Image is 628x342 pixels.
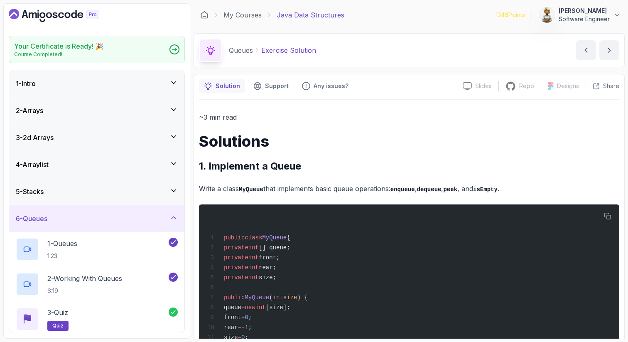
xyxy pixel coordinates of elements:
[47,239,77,249] p: 1 - Queues
[9,178,184,205] button: 5-Stacks
[539,7,555,23] img: user profile image
[224,294,245,301] span: public
[259,254,280,261] span: front;
[265,82,289,90] p: Support
[16,308,178,331] button: 3-Quizquiz
[9,36,185,63] a: Your Certificate is Ready! 🎉Course Completed!
[297,294,307,301] span: ) {
[9,124,184,151] button: 3-2d Arrays
[199,133,619,150] h1: Solutions
[9,9,118,22] a: Dashboard
[245,314,248,321] span: 0
[262,234,287,241] span: MyQueue
[245,304,255,311] span: new
[47,252,77,260] p: 1:23
[16,160,49,170] h3: 4 - Arraylist
[443,186,457,193] code: peek
[241,324,245,331] span: -
[224,264,248,271] span: private
[248,314,252,321] span: ;
[283,294,297,301] span: size
[259,274,276,281] span: size;
[14,41,103,51] h2: Your Certificate is Ready! 🎉
[224,234,245,241] span: public
[241,304,245,311] span: =
[224,324,238,331] span: rear
[238,324,241,331] span: =
[200,11,209,19] a: Dashboard
[273,294,283,301] span: int
[261,45,316,55] p: Exercise Solution
[519,82,534,90] p: Repo
[473,186,498,193] code: isEmpty
[576,40,596,60] button: previous content
[224,274,248,281] span: private
[229,45,253,55] p: Queues
[259,264,276,271] span: rear;
[199,111,619,123] p: ~3 min read
[259,244,290,251] span: [] queue;
[16,238,178,261] button: 1-Queues1:23
[255,304,266,311] span: int
[199,79,245,93] button: notes button
[239,186,263,193] code: MyQueue
[269,294,272,301] span: (
[224,314,241,321] span: front
[9,205,184,232] button: 6-Queues
[224,304,241,311] span: queue
[224,244,248,251] span: private
[9,70,184,97] button: 1-Intro
[16,273,178,296] button: 2-Working With Queues6:19
[557,82,579,90] p: Designs
[16,133,54,143] h3: 3 - 2d Arrays
[314,82,348,90] p: Any issues?
[599,40,619,60] button: next content
[245,294,269,301] span: MyQueue
[199,183,619,195] p: Write a class that implements basic queue operations: , , , and .
[559,15,610,23] p: Software Engineer
[16,79,36,89] h3: 1 - Intro
[9,97,184,124] button: 2-Arrays
[9,151,184,178] button: 4-Arraylist
[248,244,259,251] span: int
[224,334,238,341] span: size
[475,82,492,90] p: Slides
[539,7,621,23] button: user profile image[PERSON_NAME]Software Engineer
[241,314,245,321] span: =
[224,254,248,261] span: private
[241,334,245,341] span: 0
[417,186,442,193] code: dequeue
[14,51,103,58] p: Course Completed!
[47,308,68,317] p: 3 - Quiz
[199,160,619,173] h2: 1. Implement a Queue
[16,106,43,116] h3: 2 - Arrays
[248,254,259,261] span: int
[245,234,262,241] span: class
[248,274,259,281] span: int
[603,82,619,90] p: Share
[248,264,259,271] span: int
[245,334,248,341] span: ;
[277,10,344,20] p: Java Data Structures
[297,79,353,93] button: Feedback button
[287,234,290,241] span: {
[47,287,122,295] p: 6:19
[238,334,241,341] span: =
[586,82,619,90] button: Share
[245,324,248,331] span: 1
[496,11,525,19] p: 1346 Points
[52,322,64,329] span: quiz
[216,82,240,90] p: Solution
[266,304,290,311] span: [size];
[248,324,252,331] span: ;
[16,187,44,197] h3: 5 - Stacks
[559,7,610,15] p: [PERSON_NAME]
[248,79,294,93] button: Support button
[16,214,47,224] h3: 6 - Queues
[223,10,262,20] a: My Courses
[390,186,415,193] code: enqueue
[47,273,122,283] p: 2 - Working With Queues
